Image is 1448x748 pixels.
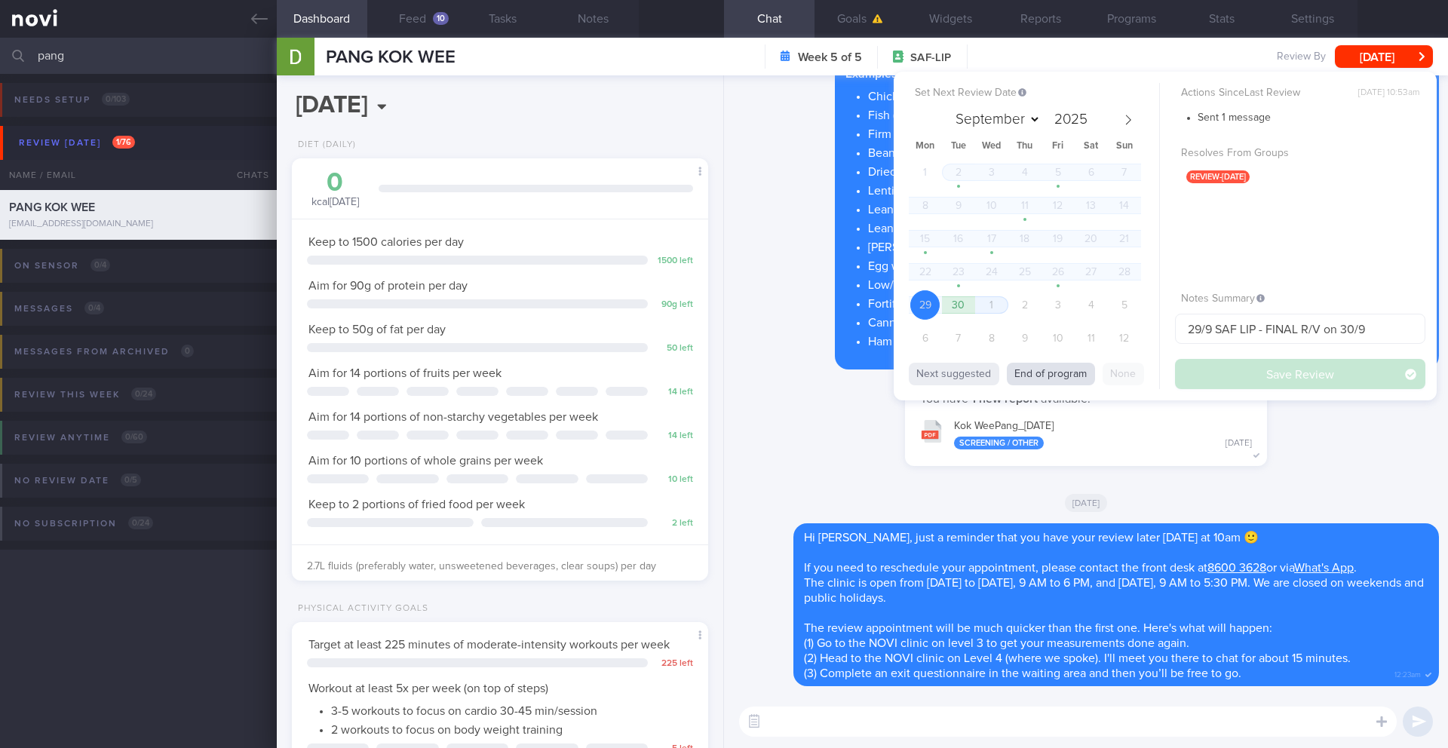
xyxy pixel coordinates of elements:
div: 10 left [655,474,693,486]
li: Egg whites [868,255,1428,274]
span: (1) Go to the NOVI clinic on level 3 to get your measurements done again. [804,637,1189,649]
div: [DATE] [1226,438,1252,449]
span: PANG KOK WEE [9,201,95,213]
label: Set Next Review Date [915,87,1153,100]
div: Review anytime [11,428,151,448]
span: Aim for 14 portions of fruits per week [308,367,502,379]
span: The clinic is open from [DATE] to [DATE], 9 AM to 6 PM, and [DATE], 9 AM to 5:30 PM. We are close... [804,577,1424,604]
li: Lentils [868,179,1428,198]
span: 2.7L fluids (preferably water, unsweetened beverages, clear soups) per day [307,561,656,572]
span: 0 / 60 [121,431,147,443]
div: No review date [11,471,145,491]
div: kcal [DATE] [307,170,364,210]
li: Chicken (without the skin) [868,85,1428,104]
strong: 1 new report [968,393,1041,405]
li: Ham (also tends to be high in salt so be mindful of the quantity and frequency) [868,330,1428,349]
span: Tue [942,142,975,152]
div: 225 left [655,658,693,670]
span: Target at least 225 minutes of moderate-intensity workouts per week [308,639,670,651]
input: Year [1048,112,1090,127]
span: Review By [1277,51,1326,64]
li: Fish (fatty fish like salmon will be higher in calories but is fine to eat if the rest of the mea... [868,104,1428,123]
div: No subscription [11,513,157,534]
div: 14 left [655,387,693,398]
li: Lean beef ([PERSON_NAME], tenderloin, striploin) [868,217,1428,236]
span: October 3, 2025 [1043,290,1072,320]
span: Aim for 14 portions of non-starchy vegetables per week [308,411,598,423]
span: Aim for 10 portions of whole grains per week [308,455,543,467]
div: 14 left [655,431,693,442]
button: End of program [1007,363,1095,385]
span: October 9, 2025 [1010,323,1039,353]
li: Lean pork ([PERSON_NAME]) [868,198,1428,217]
span: October 5, 2025 [1109,290,1139,320]
span: Thu [1008,142,1042,152]
span: Keep to 2 portions of fried food per week [308,498,525,510]
span: review-[DATE] [1186,170,1250,183]
li: Low/non- fat milk and Greek yoghurt [868,274,1428,293]
li: Canned tuna/salmon in water [868,311,1428,330]
span: October 12, 2025 [1109,323,1139,353]
label: Resolves From Groups [1181,147,1419,161]
div: Messages [11,299,108,319]
span: Wed [975,142,1008,152]
li: 2 workouts to focus on body weight training [331,719,692,737]
span: Mon [909,142,942,152]
div: 90 g left [655,299,693,311]
li: Firm tofu (aka taukwa) [868,123,1428,142]
span: SAF-LIP [910,51,951,66]
span: October 6, 2025 [910,323,940,353]
span: (2) Head to the NOVI clinic on Level 4 (where we spoke). I'll meet you there to chat for about 15... [804,652,1351,664]
label: Actions Since Last Review [1181,87,1419,100]
span: Keep to 50g of fat per day [308,323,446,336]
span: The review appointment will be much quicker than the first one. Here's what will happen: [804,622,1272,634]
div: Messages from Archived [11,342,198,362]
strong: Examples of lean protein: [845,68,982,80]
span: 0 / 4 [84,302,104,314]
li: Sent 1 message [1198,108,1425,125]
li: Fortified unsweetened soy milk [868,293,1428,311]
li: [PERSON_NAME] (e.g. loin, shank, leg) [868,236,1428,255]
span: September 30, 2025 [943,290,973,320]
div: 50 left [655,343,693,354]
span: Aim for 90g of protein per day [308,280,468,292]
li: 3-5 workouts to focus on cardio 30-45 min/session [331,700,692,719]
span: [DATE] 10:53am [1358,87,1419,99]
span: 0 / 103 [102,93,130,106]
button: Kok WeePang_[DATE] Screening / Other [DATE] [913,410,1259,458]
div: 1500 left [655,256,693,267]
span: Workout at least 5x per week (on top of steps) [308,682,548,694]
button: Next suggested [909,363,999,385]
span: Notes Summary [1181,293,1265,304]
button: [DATE] [1335,45,1433,68]
li: Dried peas (chickpeas, black-eyed peas, pigeon peas, split peas) [868,161,1428,179]
span: If you need to reschedule your appointment, please contact the front desk at or via . [804,562,1357,574]
span: 0 / 24 [131,388,156,400]
div: [EMAIL_ADDRESS][DOMAIN_NAME] [9,219,268,230]
span: October 2, 2025 [1010,290,1039,320]
div: Chats [216,160,277,190]
span: 12:23am [1394,666,1421,680]
span: October 4, 2025 [1076,290,1106,320]
div: Kok WeePang_ [DATE] [954,420,1252,450]
span: 1 / 76 [112,136,135,149]
span: Fri [1042,142,1075,152]
span: (3) Complete an exit questionnaire in the waiting area and then you’ll be free to go. [804,667,1241,679]
a: 8600 3628 [1207,562,1266,574]
div: Screening / Other [954,437,1044,449]
div: Needs setup [11,90,133,110]
a: What's App [1294,562,1354,574]
li: Beans (kidney beans, pinto beans, white beans, black beans, lima beans, fava beans, soy beans, ed... [868,142,1428,161]
span: 0 / 24 [128,517,153,529]
span: [DATE] [1065,494,1108,512]
span: 0 [181,345,194,357]
div: 0 [307,170,364,196]
div: Physical Activity Goals [292,603,428,615]
span: 0 / 4 [90,259,110,271]
div: On sensor [11,256,114,276]
div: 2 left [655,518,693,529]
div: Review this week [11,385,160,405]
select: Month [949,108,1041,131]
div: Diet (Daily) [292,139,356,151]
span: October 1, 2025 [977,290,1006,320]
